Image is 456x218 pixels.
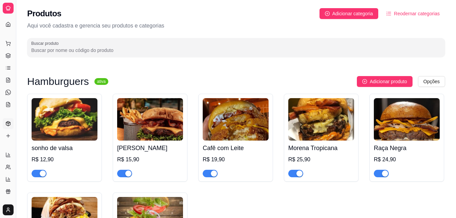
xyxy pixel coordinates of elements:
[94,78,108,85] sup: ativa
[394,10,440,17] span: Reodernar categorias
[288,143,354,153] h4: Morena Tropicana
[203,156,269,164] div: R$ 19,90
[117,98,183,141] img: product-image
[325,11,330,16] span: plus-circle
[418,76,445,87] button: Opções
[32,98,97,141] img: product-image
[332,10,373,17] span: Adicionar categoria
[357,76,413,87] button: Adicionar produto
[370,78,407,85] span: Adicionar produto
[31,47,441,54] input: Buscar produto
[381,8,445,19] button: Reodernar categorias
[32,156,97,164] div: R$ 12,90
[362,79,367,84] span: plus-circle
[27,77,89,86] h3: Hamburguers
[31,40,61,46] label: Buscar produto
[374,156,440,164] div: R$ 24,90
[203,143,269,153] h4: Cafê com Leite
[423,78,440,85] span: Opções
[203,98,269,141] img: product-image
[32,143,97,153] h4: sonho de valsa
[117,156,183,164] div: R$ 15,90
[27,22,445,30] p: Aqui você cadastra e gerencia seu produtos e categorias
[117,143,183,153] h4: [PERSON_NAME]
[288,98,354,141] img: product-image
[288,156,354,164] div: R$ 25,90
[374,98,440,141] img: product-image
[27,8,61,19] h2: Produtos
[374,143,440,153] h4: Raça Negra
[386,11,391,16] span: ordered-list
[320,8,379,19] button: Adicionar categoria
